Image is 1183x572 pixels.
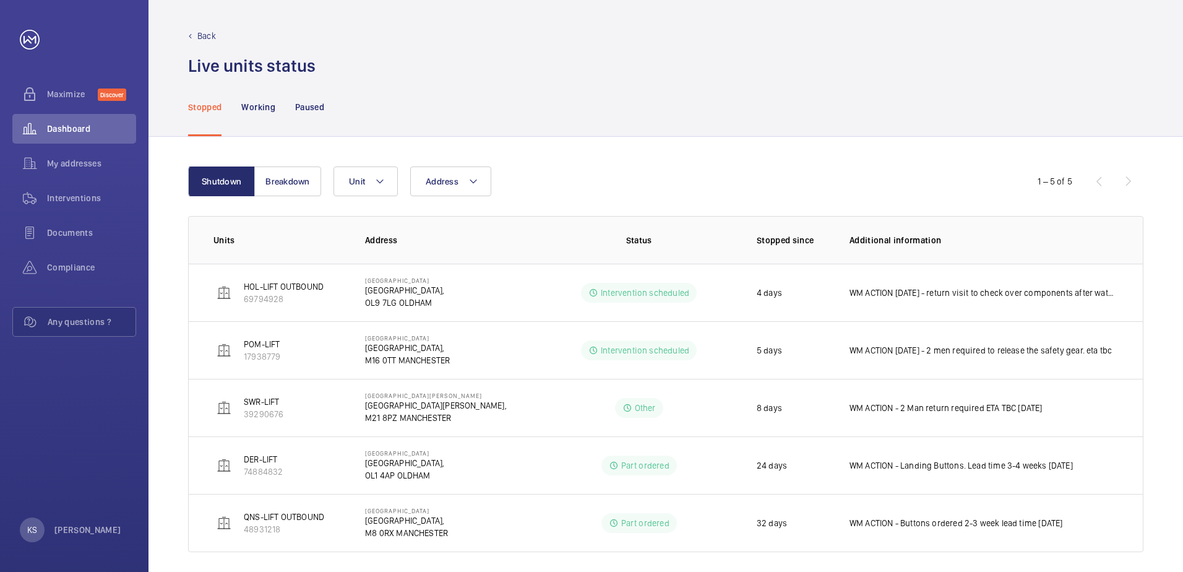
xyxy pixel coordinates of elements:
[549,234,728,246] p: Status
[349,176,365,186] span: Unit
[27,524,37,536] p: KS
[410,167,491,196] button: Address
[757,234,830,246] p: Stopped since
[426,176,458,186] span: Address
[365,234,541,246] p: Address
[621,459,669,472] p: Part ordered
[333,167,398,196] button: Unit
[850,344,1112,357] p: WM ACTION [DATE] - 2 men required to release the safety gear. eta tbc
[850,234,1118,246] p: Additional information
[47,227,136,239] span: Documents
[365,527,448,539] p: M8 0RX MANCHESTER
[365,449,444,457] p: [GEOGRAPHIC_DATA]
[365,354,450,366] p: M16 0TT MANCHESTER
[365,399,507,412] p: [GEOGRAPHIC_DATA][PERSON_NAME],
[47,157,136,170] span: My addresses
[98,89,126,101] span: Discover
[850,517,1063,529] p: WM ACTION - Buttons ordered 2-3 week lead time [DATE]
[850,402,1043,414] p: WM ACTION - 2 Man return required ETA TBC [DATE]
[365,297,444,309] p: OL9 7LG OLDHAM
[365,284,444,297] p: [GEOGRAPHIC_DATA],
[197,30,216,42] p: Back
[241,101,275,113] p: Working
[244,523,324,535] p: 48931218
[244,408,283,420] p: 39290676
[757,459,787,472] p: 24 days
[244,350,280,363] p: 17938779
[365,412,507,424] p: M21 8PZ MANCHESTER
[601,287,689,299] p: Intervention scheduled
[188,101,222,113] p: Stopped
[365,469,444,482] p: OL1 4AP OLDHAM
[188,167,255,196] button: Shutdown
[757,344,782,357] p: 5 days
[757,517,787,529] p: 32 days
[213,234,345,246] p: Units
[217,401,231,415] img: elevator.svg
[244,453,283,466] p: DER-LIFT
[601,344,689,357] p: Intervention scheduled
[47,192,136,204] span: Interventions
[365,514,448,527] p: [GEOGRAPHIC_DATA],
[47,123,136,135] span: Dashboard
[244,466,283,478] p: 74884832
[244,511,324,523] p: QNS-LIFT OUTBOUND
[1038,175,1072,188] div: 1 – 5 of 5
[365,277,444,284] p: [GEOGRAPHIC_DATA]
[217,516,231,531] img: elevator.svg
[757,402,782,414] p: 8 days
[244,293,324,305] p: 69794928
[365,334,450,342] p: [GEOGRAPHIC_DATA]
[635,402,656,414] p: Other
[217,285,231,300] img: elevator.svg
[295,101,324,113] p: Paused
[188,54,316,77] h1: Live units status
[244,396,283,408] p: SWR-LIFT
[850,287,1118,299] p: WM ACTION [DATE] - return visit to check over components after water ingress. ETA TBC
[47,261,136,274] span: Compliance
[47,88,98,100] span: Maximize
[850,459,1073,472] p: WM ACTION - Landing Buttons. Lead time 3-4 weeks [DATE]
[365,392,507,399] p: [GEOGRAPHIC_DATA][PERSON_NAME]
[48,316,136,328] span: Any questions ?
[244,338,280,350] p: POM-LIFT
[621,517,669,529] p: Part ordered
[54,524,121,536] p: [PERSON_NAME]
[365,507,448,514] p: [GEOGRAPHIC_DATA]
[254,167,321,196] button: Breakdown
[217,343,231,358] img: elevator.svg
[365,457,444,469] p: [GEOGRAPHIC_DATA],
[757,287,782,299] p: 4 days
[244,280,324,293] p: HOL-LIFT OUTBOUND
[217,458,231,473] img: elevator.svg
[365,342,450,354] p: [GEOGRAPHIC_DATA],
